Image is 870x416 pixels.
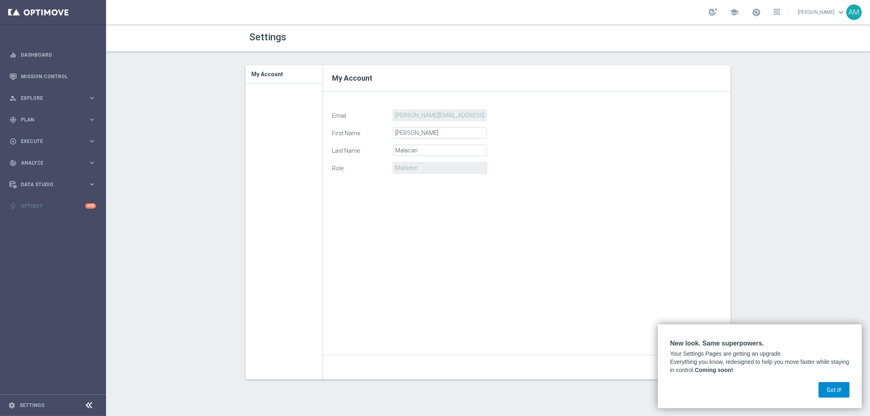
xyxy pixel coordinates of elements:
a: Dashboard [21,44,96,66]
div: +10 [85,203,96,209]
label: Last Name [326,145,393,154]
label: Role [326,162,393,172]
strong: New look. Same superpowers. [670,340,764,347]
i: keyboard_arrow_right [88,94,96,102]
i: play_circle_outline [9,138,17,145]
span: Data Studio [21,182,88,187]
i: keyboard_arrow_right [88,116,96,123]
span: Explore [21,96,88,101]
div: AM [846,4,862,20]
i: keyboard_arrow_right [88,159,96,167]
span: Execute [21,139,88,144]
div: Explore [9,95,88,102]
label: First Name [326,127,393,137]
i: lightbulb [9,202,17,210]
div: Optibot [9,195,96,217]
p: Your Settings Pages are getting an upgrade. [670,350,850,358]
a: Optibot [21,195,85,217]
i: track_changes [9,159,17,167]
i: keyboard_arrow_right [88,137,96,145]
div: Plan [9,116,88,123]
i: equalizer [9,51,17,59]
h3: My Account [252,65,316,83]
span: school [730,8,739,17]
div: Execute [9,138,88,145]
a: Settings [20,403,44,408]
a: [PERSON_NAME] [797,6,846,18]
button: Got it! [819,382,850,398]
div: Dashboard [9,44,96,66]
h1: Settings [250,31,482,43]
span: Analyze [21,161,88,165]
div: Mission Control [9,66,96,87]
div: Analyze [9,159,88,167]
i: keyboard_arrow_right [88,180,96,188]
span: Plan [21,117,88,122]
span: keyboard_arrow_down [837,8,846,17]
div: Data Studio [9,181,88,188]
i: gps_fixed [9,116,17,123]
label: Email [326,110,393,119]
a: Mission Control [21,66,96,87]
span: My Account [332,74,372,82]
span: Everything you know, redesigned to help you move faster while staying in control. [670,359,851,373]
i: person_search [9,95,17,102]
strong: Coming soon! [695,367,733,373]
i: settings [8,402,15,409]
